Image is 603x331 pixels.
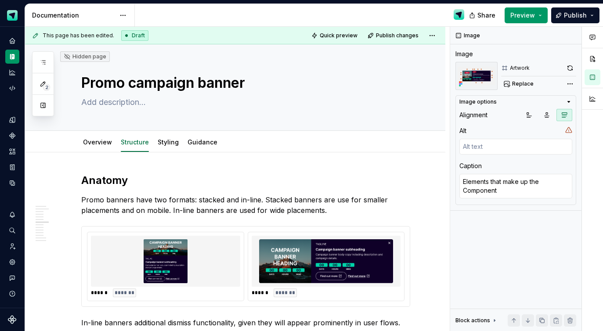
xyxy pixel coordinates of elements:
a: Components [5,129,19,143]
p: In-line banners additional dismiss functionality, given they will appear prominently in user flows. [81,317,410,328]
a: Code automation [5,81,19,95]
a: Styling [158,138,179,146]
textarea: Elements that make up the Component [459,174,572,198]
button: Share [465,7,501,23]
a: Documentation [5,50,19,64]
button: Publish changes [365,29,422,42]
span: Publish changes [376,32,419,39]
a: Settings [5,255,19,269]
button: Publish [551,7,599,23]
div: Alignment [459,111,487,119]
div: Alt [459,126,466,135]
button: Search ⌘K [5,223,19,237]
svg: Supernova Logo [8,315,17,324]
div: Styling [154,133,182,151]
span: Quick preview [320,32,357,39]
div: Block actions [455,317,490,324]
img: e611c74b-76fc-4ef0-bafa-dc494cd4cb8a.png [7,10,18,21]
button: Image options [459,98,572,105]
div: Caption [459,162,482,170]
button: Quick preview [309,29,361,42]
button: Contact support [5,271,19,285]
div: Documentation [32,11,115,20]
button: Preview [505,7,548,23]
span: Share [477,11,495,20]
textarea: Promo campaign banner [79,72,408,94]
p: Promo banners have two formats: stacked and in-line. Stacked banners are use for smaller placemen... [81,194,410,216]
div: Overview [79,133,116,151]
a: Analytics [5,65,19,79]
a: Design tokens [5,113,19,127]
a: Assets [5,144,19,158]
button: Notifications [5,208,19,222]
span: Draft [132,32,145,39]
a: Structure [121,138,149,146]
a: Overview [83,138,112,146]
span: Publish [564,11,587,20]
a: Data sources [5,176,19,190]
div: Block actions [455,314,498,327]
div: Image options [459,98,497,105]
span: 2 [43,84,50,91]
a: Guidance [188,138,217,146]
a: Home [5,34,19,48]
span: Replace [512,80,534,87]
a: Invite team [5,239,19,253]
div: Artwork [510,65,530,72]
div: Image [455,50,473,58]
div: Hidden page [64,53,106,60]
div: Structure [117,133,152,151]
a: Storybook stories [5,160,19,174]
div: Guidance [184,133,221,151]
button: Replace [501,78,538,90]
span: This page has been edited. [43,32,114,39]
img: Design Ops [454,9,464,20]
img: b6225bed-5f6b-44e4-8750-90ce2cf5cac4.png [455,62,498,90]
h2: Anatomy [81,173,410,187]
span: Preview [510,11,535,20]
